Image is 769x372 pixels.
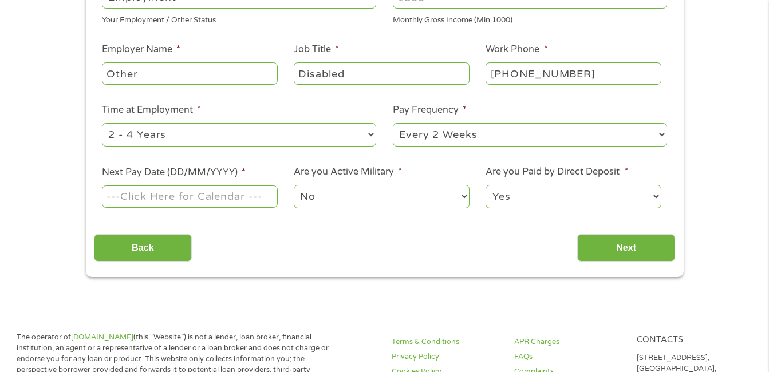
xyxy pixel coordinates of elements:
label: Employer Name [102,43,180,56]
label: Are you Paid by Direct Deposit [486,166,628,178]
label: Pay Frequency [393,104,467,116]
a: Privacy Policy [392,351,500,362]
div: Your Employment / Other Status [102,11,376,26]
input: Cashier [294,62,469,84]
input: Next [577,234,675,262]
div: Monthly Gross Income (Min 1000) [393,11,667,26]
a: Terms & Conditions [392,337,500,347]
input: Walmart [102,62,277,84]
input: ---Click Here for Calendar --- [102,185,277,207]
label: Job Title [294,43,339,56]
label: Are you Active Military [294,166,402,178]
a: APR Charges [514,337,623,347]
input: Back [94,234,192,262]
a: FAQs [514,351,623,362]
h4: Contacts [637,335,746,346]
label: Time at Employment [102,104,201,116]
input: (231) 754-4010 [486,62,661,84]
label: Work Phone [486,43,547,56]
label: Next Pay Date (DD/MM/YYYY) [102,167,246,179]
a: [DOMAIN_NAME] [71,333,133,342]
